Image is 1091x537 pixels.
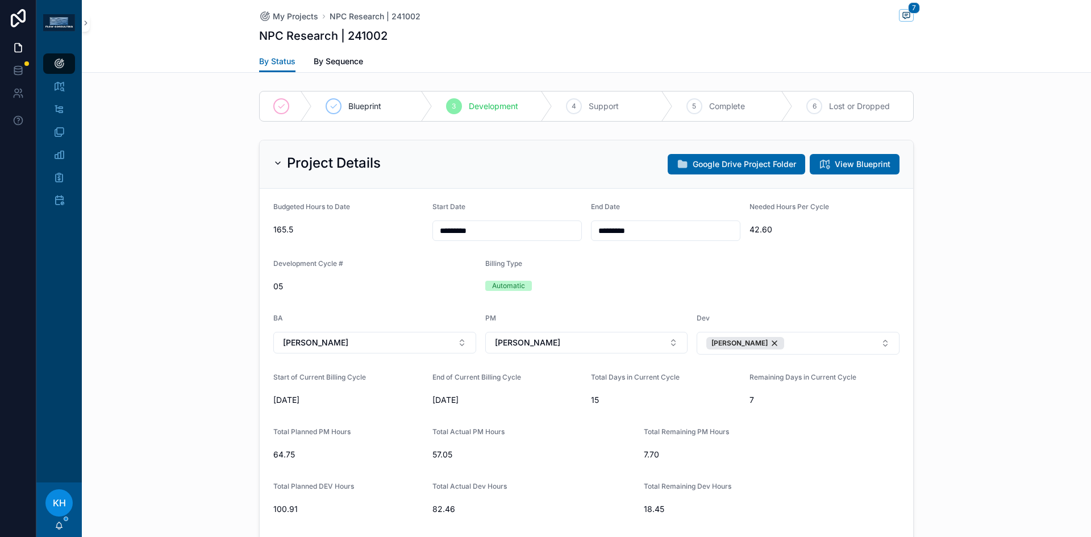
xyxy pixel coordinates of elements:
button: 7 [899,9,914,23]
a: NPC Research | 241002 [330,11,420,22]
div: Automatic [492,281,525,291]
span: 42.60 [749,224,900,235]
span: [DATE] [432,394,582,406]
button: Unselect 9 [706,337,784,349]
span: 7 [908,2,920,14]
span: Dev [697,314,710,322]
h2: Project Details [287,154,381,172]
span: Development Cycle # [273,259,343,268]
span: Complete [709,101,745,112]
span: PM [485,314,496,322]
button: Select Button [485,332,688,353]
img: App logo [43,14,75,31]
span: Total Actual Dev Hours [432,482,507,490]
span: View Blueprint [835,159,890,170]
div: scrollable content [36,45,82,225]
span: My Projects [273,11,318,22]
span: [PERSON_NAME] [711,339,768,348]
span: Start of Current Billing Cycle [273,373,366,381]
span: 7.70 [644,449,847,460]
button: Select Button [697,332,900,355]
span: 5 [692,102,696,111]
span: 7 [749,394,900,406]
span: Support [589,101,619,112]
span: Total Actual PM Hours [432,427,505,436]
span: 3 [452,102,456,111]
span: Google Drive Project Folder [693,159,796,170]
span: 6 [813,102,817,111]
span: [DATE] [273,394,423,406]
span: By Sequence [314,56,363,67]
span: Blueprint [348,101,381,112]
span: 82.46 [432,503,635,515]
span: 64.75 [273,449,423,460]
span: End of Current Billing Cycle [432,373,521,381]
span: Lost or Dropped [829,101,890,112]
span: 05 [273,281,476,292]
span: Total Remaining PM Hours [644,427,729,436]
span: 18.45 [644,503,794,515]
span: [PERSON_NAME] [495,337,560,348]
span: Start Date [432,202,465,211]
span: 4 [572,102,576,111]
span: Total Days in Current Cycle [591,373,680,381]
span: End Date [591,202,620,211]
span: [PERSON_NAME] [283,337,348,348]
span: Total Planned DEV Hours [273,482,354,490]
a: My Projects [259,11,318,22]
button: Google Drive Project Folder [668,154,805,174]
span: 165.5 [273,224,423,235]
button: Select Button [273,332,476,353]
span: Billing Type [485,259,522,268]
span: KH [53,496,66,510]
span: 15 [591,394,740,406]
span: Development [469,101,518,112]
span: By Status [259,56,295,67]
span: 100.91 [273,503,423,515]
h1: NPC Research | 241002 [259,28,388,44]
span: Total Remaining Dev Hours [644,482,731,490]
button: View Blueprint [810,154,900,174]
span: 57.05 [432,449,635,460]
span: BA [273,314,283,322]
span: Needed Hours Per Cycle [749,202,829,211]
span: Remaining Days in Current Cycle [749,373,856,381]
span: Budgeted Hours to Date [273,202,350,211]
a: By Status [259,51,295,73]
a: By Sequence [314,51,363,74]
span: Total Planned PM Hours [273,427,351,436]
